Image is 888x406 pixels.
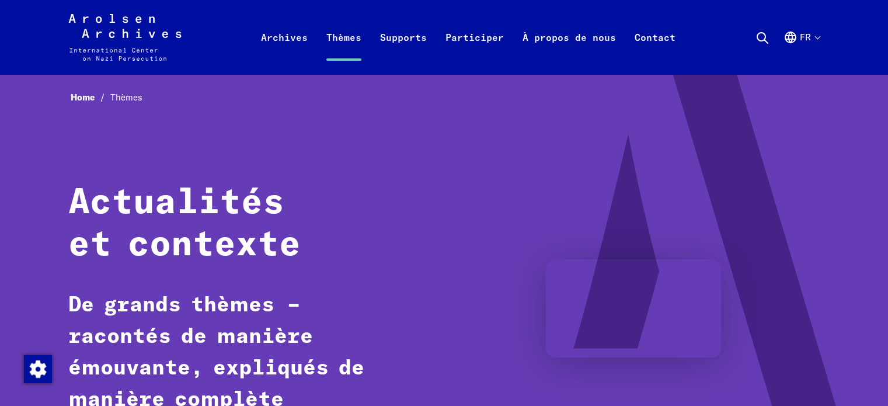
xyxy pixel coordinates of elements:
a: Archives [252,28,317,75]
button: Français, sélection de la langue [783,30,820,72]
a: Supports [371,28,436,75]
nav: Principal [252,14,685,61]
a: Home [71,92,110,103]
nav: Breadcrumb [68,89,820,107]
img: Modification du consentement [24,355,52,383]
a: Thèmes [317,28,371,75]
a: Contact [625,28,685,75]
a: Participer [436,28,513,75]
a: À propos de nous [513,28,625,75]
strong: Actualités et contexte [68,186,301,263]
span: Thèmes [110,92,142,103]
